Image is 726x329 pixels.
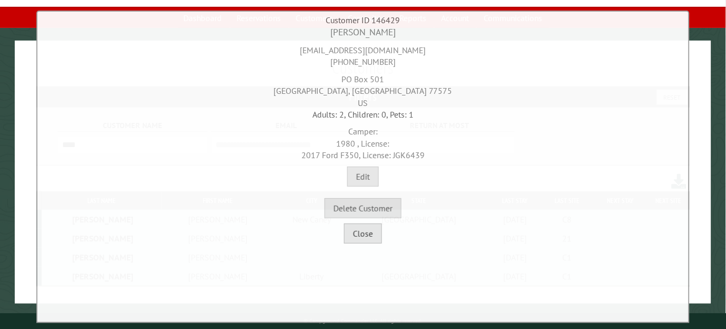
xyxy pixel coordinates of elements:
[231,8,288,28] a: Reservations
[40,109,686,120] div: Adults: 2, Children: 0, Pets: 1
[303,317,423,324] small: © Campground Commander LLC. All rights reserved.
[40,14,686,26] div: Customer ID 146429
[40,68,686,109] div: PO Box 501 [GEOGRAPHIC_DATA], [GEOGRAPHIC_DATA] 77575 US
[40,39,686,68] div: [EMAIL_ADDRESS][DOMAIN_NAME] [PHONE_NUMBER]
[342,8,391,28] a: Campsites
[325,198,401,218] button: Delete Customer
[344,224,382,244] button: Close
[40,120,686,161] div: Camper:
[301,150,425,160] span: 2017 Ford F350, License: JGK6439
[435,8,476,28] a: Account
[290,8,340,28] a: Customers
[394,8,433,28] a: Reports
[40,26,686,39] div: [PERSON_NAME]
[336,138,389,149] span: 1980 , License:
[478,8,549,28] a: Communications
[347,167,379,187] button: Edit
[178,8,229,28] a: Dashboard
